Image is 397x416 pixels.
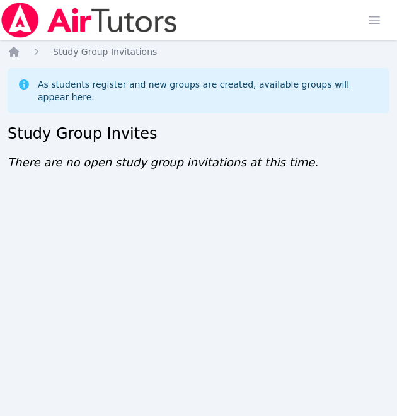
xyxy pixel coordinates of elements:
h2: Study Group Invites [8,124,389,144]
a: Study Group Invitations [53,45,157,58]
span: There are no open study group invitations at this time. [8,156,318,169]
div: As students register and new groups are created, available groups will appear here. [38,78,379,103]
span: Study Group Invitations [53,47,157,57]
nav: Breadcrumb [8,45,389,58]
